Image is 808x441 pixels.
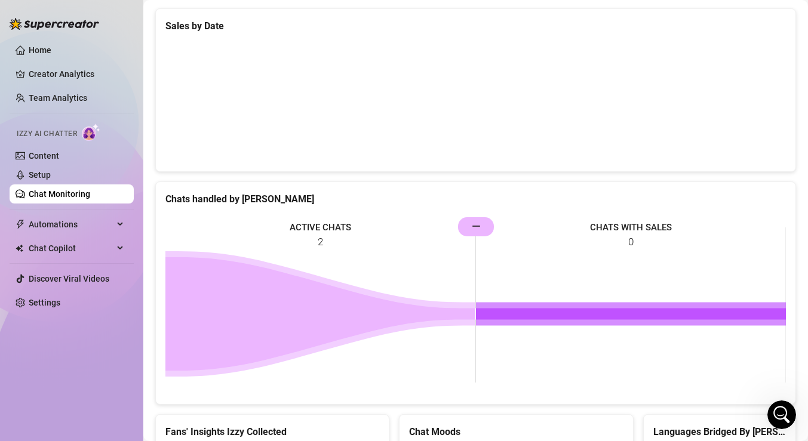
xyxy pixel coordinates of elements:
[8,5,30,27] button: go back
[409,424,623,439] div: Chat Moods
[165,18,786,33] div: Sales by Date
[82,124,100,141] img: AI Chatter
[29,189,90,199] a: Chat Monitoring
[767,400,796,429] iframe: Intercom live chat
[29,93,87,103] a: Team Analytics
[29,239,113,258] span: Chat Copilot
[16,220,25,229] span: thunderbolt
[653,424,786,439] div: Languages Bridged By [PERSON_NAME]
[29,298,60,307] a: Settings
[165,424,379,439] div: Fans' Insights Izzy Collected
[29,64,124,84] a: Creator Analytics
[29,45,51,55] a: Home
[29,151,59,161] a: Content
[165,192,786,206] div: Chats handled by [PERSON_NAME]
[16,244,23,252] img: Chat Copilot
[17,128,77,140] span: Izzy AI Chatter
[29,170,51,180] a: Setup
[210,5,231,27] div: Close
[29,215,113,234] span: Automations
[10,18,99,30] img: logo-BBDzfeDw.svg
[29,274,109,283] a: Discover Viral Videos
